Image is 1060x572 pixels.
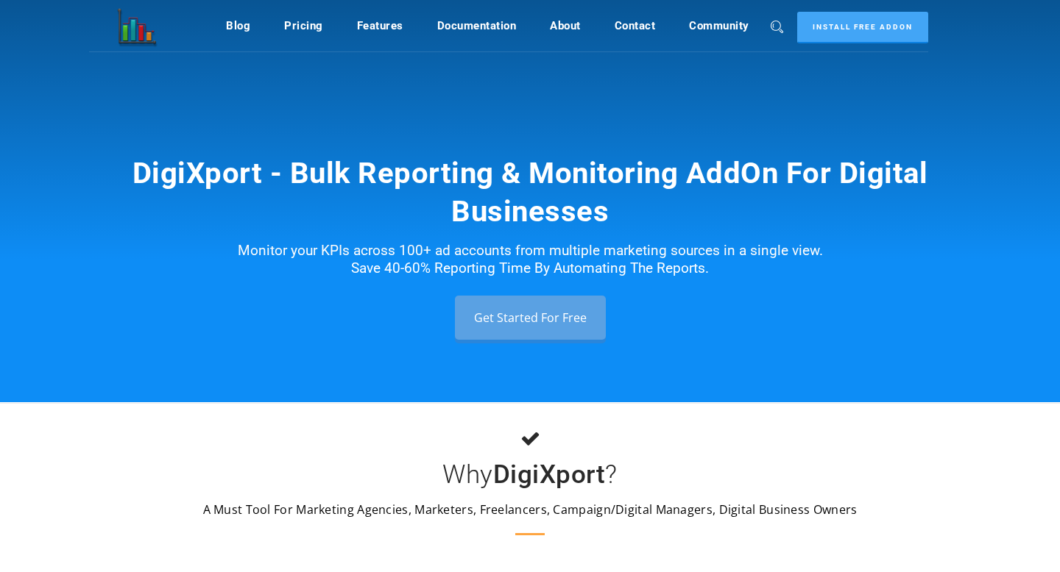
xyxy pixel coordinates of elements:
a: Documentation [437,12,517,40]
a: Contact [615,12,656,40]
a: About [550,12,581,40]
a: Community [689,12,749,40]
a: Install Free Addon [797,12,928,43]
b: DigiXport [493,460,606,490]
a: Pricing [284,12,323,40]
a: Features [357,12,403,40]
h1: DigiXport - Bulk Reporting & Monitoring AddOn For Digital Businesses [110,154,950,231]
a: Blog [226,12,250,40]
a: Get Started For Free [455,296,606,340]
